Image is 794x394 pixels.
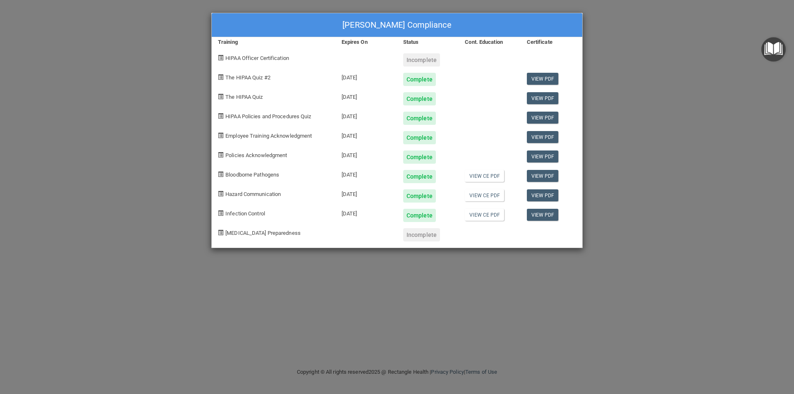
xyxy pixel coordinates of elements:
[527,112,559,124] a: View PDF
[403,131,436,144] div: Complete
[527,209,559,221] a: View PDF
[335,183,397,203] div: [DATE]
[403,150,436,164] div: Complete
[397,37,459,47] div: Status
[527,131,559,143] a: View PDF
[527,150,559,162] a: View PDF
[225,55,289,61] span: HIPAA Officer Certification
[403,53,440,67] div: Incomplete
[212,13,582,37] div: [PERSON_NAME] Compliance
[651,335,784,368] iframe: Drift Widget Chat Controller
[527,73,559,85] a: View PDF
[225,172,279,178] span: Bloodborne Pathogens
[225,230,301,236] span: [MEDICAL_DATA] Preparedness
[225,210,265,217] span: Infection Control
[403,170,436,183] div: Complete
[465,209,504,221] a: View CE PDF
[521,37,582,47] div: Certificate
[403,189,436,203] div: Complete
[403,209,436,222] div: Complete
[527,170,559,182] a: View PDF
[403,92,436,105] div: Complete
[335,164,397,183] div: [DATE]
[225,133,312,139] span: Employee Training Acknowledgment
[335,203,397,222] div: [DATE]
[225,94,263,100] span: The HIPAA Quiz
[761,37,786,62] button: Open Resource Center
[212,37,335,47] div: Training
[225,152,287,158] span: Policies Acknowledgment
[527,92,559,104] a: View PDF
[335,105,397,125] div: [DATE]
[459,37,520,47] div: Cont. Education
[225,113,311,119] span: HIPAA Policies and Procedures Quiz
[465,189,504,201] a: View CE PDF
[335,144,397,164] div: [DATE]
[403,73,436,86] div: Complete
[527,189,559,201] a: View PDF
[225,74,270,81] span: The HIPAA Quiz #2
[465,170,504,182] a: View CE PDF
[403,228,440,241] div: Incomplete
[335,86,397,105] div: [DATE]
[335,37,397,47] div: Expires On
[225,191,281,197] span: Hazard Communication
[335,125,397,144] div: [DATE]
[403,112,436,125] div: Complete
[335,67,397,86] div: [DATE]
